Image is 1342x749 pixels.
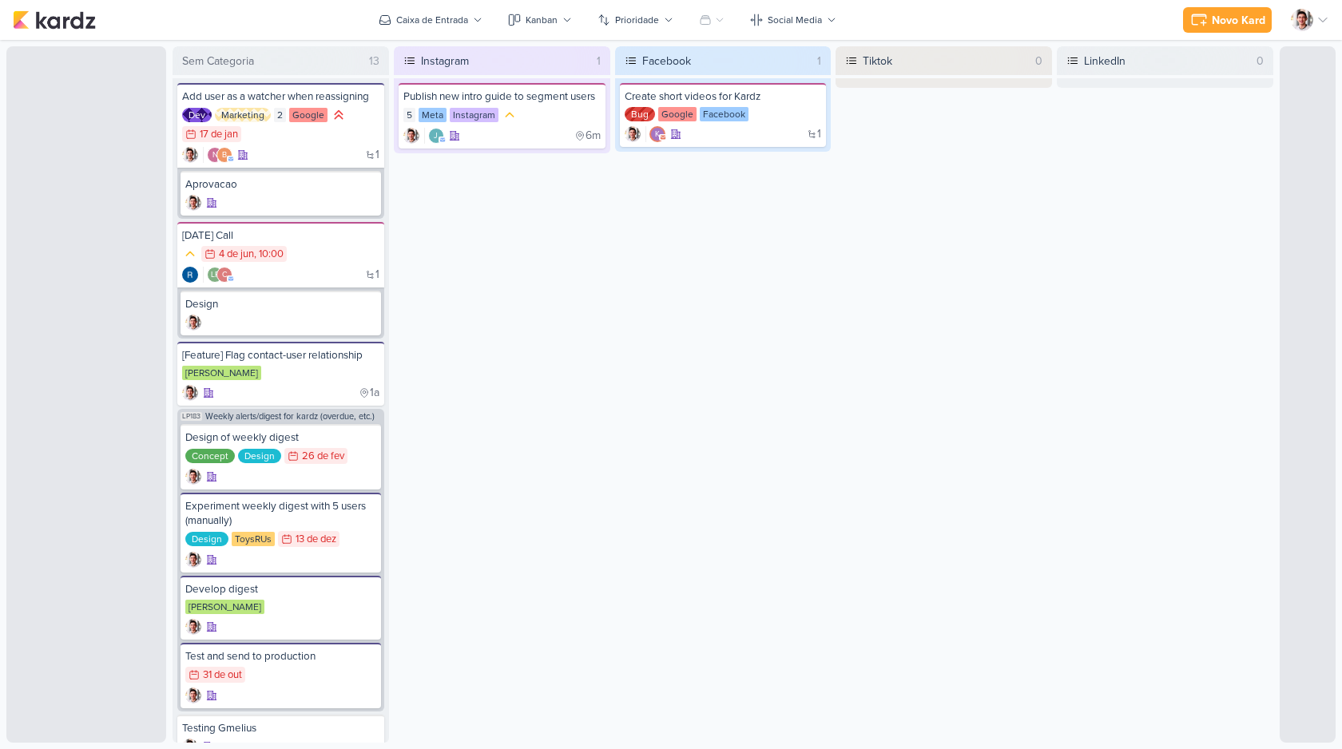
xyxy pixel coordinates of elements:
div: Tuesday Call [182,228,379,243]
div: Criador(a): Lucas Pessoa [185,315,201,331]
div: [PERSON_NAME] [182,366,261,380]
img: Lucas Pessoa [625,126,641,142]
span: 1a [370,387,379,398]
img: Lucas Pessoa [185,619,201,635]
p: k [655,131,660,139]
div: Criador(a): Lucas Pessoa [403,128,419,144]
div: bruno@mlcommons.org [216,147,232,163]
div: Criador(a): Robert Weigel [182,267,198,283]
div: 13 de dez [296,534,336,545]
div: Colaboradores: Lucas A Pessoa, chanler@godfreyproof.com [203,267,232,283]
div: Create short videos for Kardz [625,89,822,104]
div: kelly@kellylgabel.com [649,126,665,142]
div: 5 [403,108,415,122]
div: Google [289,108,328,122]
div: 0 [1035,53,1042,69]
div: Lucas A Pessoa [207,267,223,283]
div: Instagram [416,46,597,75]
div: 2 [274,108,286,122]
div: 17 de jan [200,129,238,140]
p: n [212,152,218,160]
div: jonny@hey.com [428,128,444,144]
div: 31 de out [203,670,242,680]
div: Instagram [450,108,498,122]
div: Criador(a): Lucas Pessoa [182,385,198,401]
div: Publish new intro guide to segment users [403,89,601,104]
div: Criador(a): Lucas Pessoa [185,552,201,568]
span: Weekly alerts/digest for kardz (overdue, etc.) [205,412,375,421]
div: Design [185,297,376,311]
div: Criador(a): Lucas Pessoa [182,147,198,163]
img: Lucas Pessoa [182,385,198,401]
div: Develop digest [185,582,376,596]
div: 4 de jun [219,249,254,260]
div: último check-in há 6 meses [574,128,601,144]
img: Robert Weigel [182,267,198,283]
div: Prioridade Alta [331,107,347,123]
img: Lucas Pessoa [185,315,201,331]
div: Criador(a): Lucas Pessoa [185,619,201,635]
div: ToysRUs [232,532,275,546]
div: Criador(a): Lucas Pessoa [185,469,201,485]
div: Design of weekly digest [185,430,376,445]
div: Colaboradores: kelly@kellylgabel.com [645,126,665,142]
span: 1 [375,269,379,280]
div: Criador(a): Lucas Pessoa [185,195,201,211]
img: Lucas Pessoa [185,688,201,703]
button: Novo Kard [1183,7,1272,33]
div: Experiment weekly digest with 5 users (manually) [185,499,376,528]
div: , 10:00 [254,249,284,260]
span: 6m [586,130,601,141]
div: Marketing [215,108,271,122]
div: Criador(a): Lucas Pessoa [625,126,641,142]
p: b [222,152,227,160]
p: LP [211,271,220,279]
img: Lucas Pessoa [403,128,419,144]
div: Colaboradores: jonny@hey.com [424,128,444,144]
div: Design [238,449,281,463]
div: Novo Kard [1212,12,1265,29]
div: último check-in há 1 ano [359,385,379,401]
img: Lucas Pessoa [185,552,201,568]
div: Sem Categoria [182,53,254,69]
div: 13 [369,53,379,69]
div: Concept [185,449,235,463]
div: Tiktok [858,46,1035,75]
div: chanler@godfreyproof.com [216,267,232,283]
p: j [434,133,438,141]
div: Meta [419,108,447,122]
div: 1 [597,53,601,69]
img: kardz.app [13,10,96,30]
div: nathanw@mlcommons.org [207,147,223,163]
div: Facebook [700,107,748,121]
div: Prioridade Média [182,246,198,262]
div: 26 de fev [302,451,344,462]
div: Dev [182,108,212,122]
div: Aprovacao [185,177,376,192]
div: Testing Gmelius [182,721,379,735]
div: Criador(a): Lucas Pessoa [185,688,201,703]
span: 1 [817,129,821,140]
img: Lucas Pessoa [182,147,198,163]
span: 1 [375,149,379,160]
div: Test and send to production [185,649,376,664]
p: c [222,271,227,279]
span: LP183 [181,412,202,421]
div: [Feature] Flag contact-user relationship [182,348,379,363]
img: Lucas Pessoa [185,195,201,211]
div: [PERSON_NAME] [185,600,264,614]
div: LinkedIn [1079,46,1257,75]
div: 1 [817,53,821,69]
div: Colaboradores: nathanw@mlcommons.org, bruno@mlcommons.org [203,147,232,163]
div: Bug [625,107,655,121]
div: Facebook [637,46,818,75]
div: Google [658,107,697,121]
div: Prioridade Média [502,107,518,123]
img: Lucas Pessoa [185,469,201,485]
div: Design [185,532,228,546]
div: 0 [1257,53,1264,69]
img: Lucas Pessoa [1291,9,1313,31]
div: Add user as a watcher when reassigning [182,89,379,104]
